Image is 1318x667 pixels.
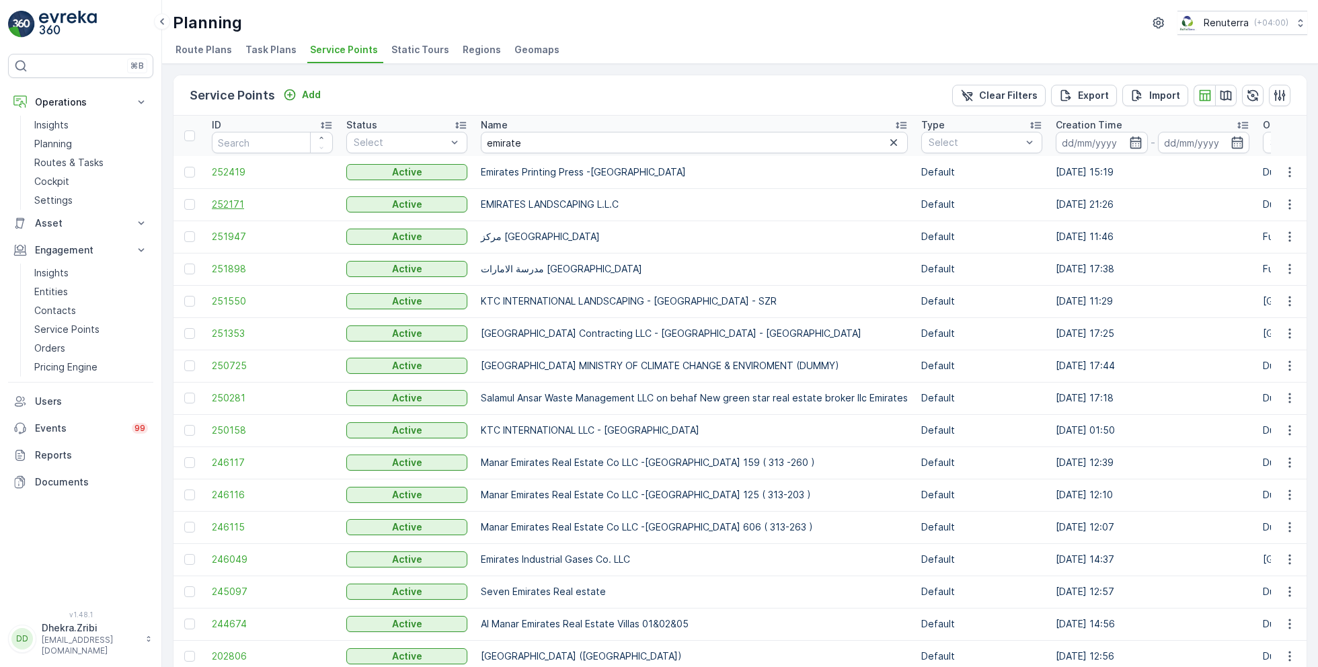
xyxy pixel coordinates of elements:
[915,253,1049,285] td: Default
[915,188,1049,221] td: Default
[481,132,908,153] input: Search
[184,522,195,533] div: Toggle Row Selected
[212,198,333,211] a: 252171
[35,448,148,462] p: Reports
[29,153,153,172] a: Routes & Tasks
[474,543,915,576] td: Emirates Industrial Gases Co. LLC
[35,217,126,230] p: Asset
[184,199,195,210] div: Toggle Row Selected
[212,424,333,437] a: 250158
[212,650,333,663] a: 202806
[184,328,195,339] div: Toggle Row Selected
[481,118,508,132] p: Name
[392,424,422,437] p: Active
[474,576,915,608] td: Seven Emirates Real estate
[35,243,126,257] p: Engagement
[392,650,422,663] p: Active
[8,442,153,469] a: Reports
[392,456,422,469] p: Active
[346,584,467,600] button: Active
[1049,156,1256,188] td: [DATE] 15:19
[474,479,915,511] td: Manar Emirates Real Estate Co LLC -[GEOGRAPHIC_DATA] 125 ( 313-203 )
[8,621,153,656] button: DDDhekra.Zribi[EMAIL_ADDRESS][DOMAIN_NAME]
[212,553,333,566] a: 246049
[8,210,153,237] button: Asset
[474,285,915,317] td: KTC INTERNATIONAL LANDSCAPING - [GEOGRAPHIC_DATA] - SZR
[1177,15,1198,30] img: Screenshot_2024-07-26_at_13.33.01.png
[1204,16,1249,30] p: Renuterra
[346,390,467,406] button: Active
[346,261,467,277] button: Active
[212,617,333,631] a: 244674
[29,191,153,210] a: Settings
[29,264,153,282] a: Insights
[212,488,333,502] span: 246116
[212,295,333,308] span: 251550
[1049,253,1256,285] td: [DATE] 17:38
[8,469,153,496] a: Documents
[184,425,195,436] div: Toggle Row Selected
[212,391,333,405] a: 250281
[474,188,915,221] td: EMIRATES LANDSCAPING L.L.C
[8,611,153,619] span: v 1.48.1
[392,262,422,276] p: Active
[354,136,447,149] p: Select
[34,360,98,374] p: Pricing Engine
[278,87,326,103] button: Add
[212,359,333,372] span: 250725
[474,608,915,640] td: Al Manar Emirates Real Estate Villas 01&02&05
[346,325,467,342] button: Active
[42,621,139,635] p: Dhekra.Zribi
[346,455,467,471] button: Active
[8,415,153,442] a: Events99
[35,475,148,489] p: Documents
[29,172,153,191] a: Cockpit
[1051,85,1117,106] button: Export
[42,635,139,656] p: [EMAIL_ADDRESS][DOMAIN_NAME]
[921,118,945,132] p: Type
[1049,317,1256,350] td: [DATE] 17:25
[1049,188,1256,221] td: [DATE] 21:26
[392,165,422,179] p: Active
[11,628,33,650] div: DD
[29,301,153,320] a: Contacts
[1078,89,1109,102] p: Export
[173,12,242,34] p: Planning
[1158,132,1250,153] input: dd/mm/yyyy
[915,479,1049,511] td: Default
[34,118,69,132] p: Insights
[391,43,449,56] span: Static Tours
[346,487,467,503] button: Active
[915,446,1049,479] td: Default
[346,422,467,438] button: Active
[346,164,467,180] button: Active
[514,43,559,56] span: Geomaps
[29,282,153,301] a: Entities
[1049,479,1256,511] td: [DATE] 12:10
[212,456,333,469] a: 246117
[212,262,333,276] a: 251898
[346,229,467,245] button: Active
[1056,118,1122,132] p: Creation Time
[34,304,76,317] p: Contacts
[29,116,153,134] a: Insights
[134,423,145,434] p: 99
[392,359,422,372] p: Active
[184,360,195,371] div: Toggle Row Selected
[34,266,69,280] p: Insights
[302,88,321,102] p: Add
[34,194,73,207] p: Settings
[474,446,915,479] td: Manar Emirates Real Estate Co LLC -[GEOGRAPHIC_DATA] 159 ( 313 -260 )
[915,350,1049,382] td: Default
[184,231,195,242] div: Toggle Row Selected
[474,221,915,253] td: مركز [GEOGRAPHIC_DATA]
[392,230,422,243] p: Active
[1177,11,1307,35] button: Renuterra(+04:00)
[245,43,297,56] span: Task Plans
[392,295,422,308] p: Active
[212,585,333,598] a: 245097
[346,519,467,535] button: Active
